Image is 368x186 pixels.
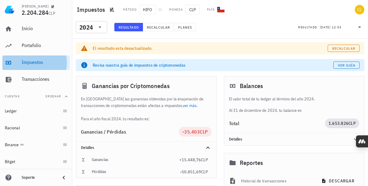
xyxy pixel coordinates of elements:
span: CLP [201,169,208,175]
span: CLP [48,11,55,16]
div: Soporte [22,175,55,180]
span: Ordenar [45,94,61,98]
div: Ganancias [92,157,179,162]
div: Transacciones [22,76,67,82]
div: CL-icon [217,6,224,13]
div: 2024 [76,21,107,33]
div: El resultado esta desactualizado. [93,45,328,51]
span: Ver guía [338,63,356,68]
a: Impuestos [2,55,70,70]
a: Recalcular [328,45,360,52]
span: CLP [201,157,208,162]
div: Al 31 de diciembre de 2024, tu balance es [224,96,364,114]
div: Racional [5,125,20,131]
div: Impuestos [22,59,67,65]
span: -35.403 [182,129,200,135]
div: Ganancias por Criptomonedas [76,76,216,96]
span: 1.653.826 [329,121,348,126]
img: LedgiFi [5,5,14,14]
div: Bitget [5,159,15,164]
div: Inicio [22,26,67,31]
div: En [GEOGRAPHIC_DATA] las ganancias obtenidas por la enajenación de transacciones de criptomonedas... [76,96,216,122]
div: Detalles [81,145,197,150]
span: +15.448,76 [179,157,201,162]
span: 2.204.284 [22,8,48,17]
span: Recalcular [147,25,170,30]
div: Reportes [224,153,364,172]
span: Planes [178,25,192,30]
button: CuentasOrdenar [2,89,70,104]
button: Recalcular [143,23,174,31]
button: Resultado [114,23,143,31]
div: [PERSON_NAME] [22,4,48,9]
span: -50.851,69 [180,169,201,175]
span: CLP [348,121,356,126]
a: Bitget [2,154,70,169]
span: CLP [185,5,200,14]
a: Binance [2,137,70,152]
p: El valor total de tu ledger al término del año 2024. [229,96,360,102]
div: Detalles [224,133,364,145]
div: Revisa nuestra guía de impuestos de criptomonedas [93,62,333,68]
span: Recalcular [332,46,356,51]
div: 2024 [79,24,93,30]
a: ver más [183,103,197,108]
div: Ledger [5,109,17,114]
button: Planes [174,23,196,31]
h1: Impuestos [77,5,107,14]
span: Resultado [118,25,139,30]
div: Detalles [229,137,345,142]
div: Balances [224,76,364,96]
div: Moneda [169,7,183,12]
span: HIFO [139,5,156,14]
div: [DATE] 12:03 [320,24,342,30]
div: Método [123,7,137,12]
span: Ganancias / Pérdidas [81,129,126,135]
div: País [207,7,215,12]
div: Detalles [76,142,216,154]
div: avatar [355,5,364,14]
span: descargar [323,178,354,184]
div: Resultado:[DATE] 12:03 [295,21,367,33]
div: Pérdidas [92,169,180,174]
div: Portafolio [22,43,67,48]
span: CLP [200,129,208,135]
a: Inicio [2,22,70,36]
a: Transacciones [2,72,70,87]
a: Ver guía [333,61,360,69]
a: Ledger [2,104,70,118]
div: Resultado: [298,23,320,31]
div: Binance [5,142,19,147]
div: Total [229,121,325,126]
a: Portafolio [2,39,70,53]
a: Racional [2,121,70,135]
